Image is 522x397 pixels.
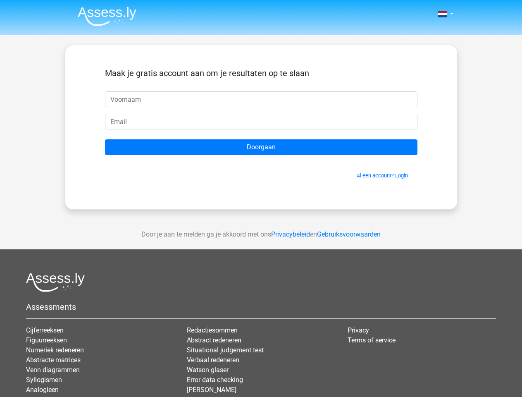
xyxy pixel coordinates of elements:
[187,386,236,394] a: [PERSON_NAME]
[78,7,136,26] img: Assessly
[26,346,84,354] a: Numeriek redeneren
[271,230,310,238] a: Privacybeleid
[26,386,59,394] a: Analogieen
[317,230,381,238] a: Gebruiksvoorwaarden
[26,302,496,312] h5: Assessments
[105,139,417,155] input: Doorgaan
[187,346,264,354] a: Situational judgement test
[348,336,396,344] a: Terms of service
[348,326,369,334] a: Privacy
[187,326,238,334] a: Redactiesommen
[26,273,85,292] img: Assessly logo
[187,336,241,344] a: Abstract redeneren
[357,172,408,179] a: Al een account? Login
[105,114,417,129] input: Email
[26,366,80,374] a: Venn diagrammen
[105,91,417,107] input: Voornaam
[187,366,229,374] a: Watson glaser
[187,376,243,384] a: Error data checking
[26,326,64,334] a: Cijferreeksen
[105,68,417,78] h5: Maak je gratis account aan om je resultaten op te slaan
[187,356,239,364] a: Verbaal redeneren
[26,336,67,344] a: Figuurreeksen
[26,376,62,384] a: Syllogismen
[26,356,81,364] a: Abstracte matrices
